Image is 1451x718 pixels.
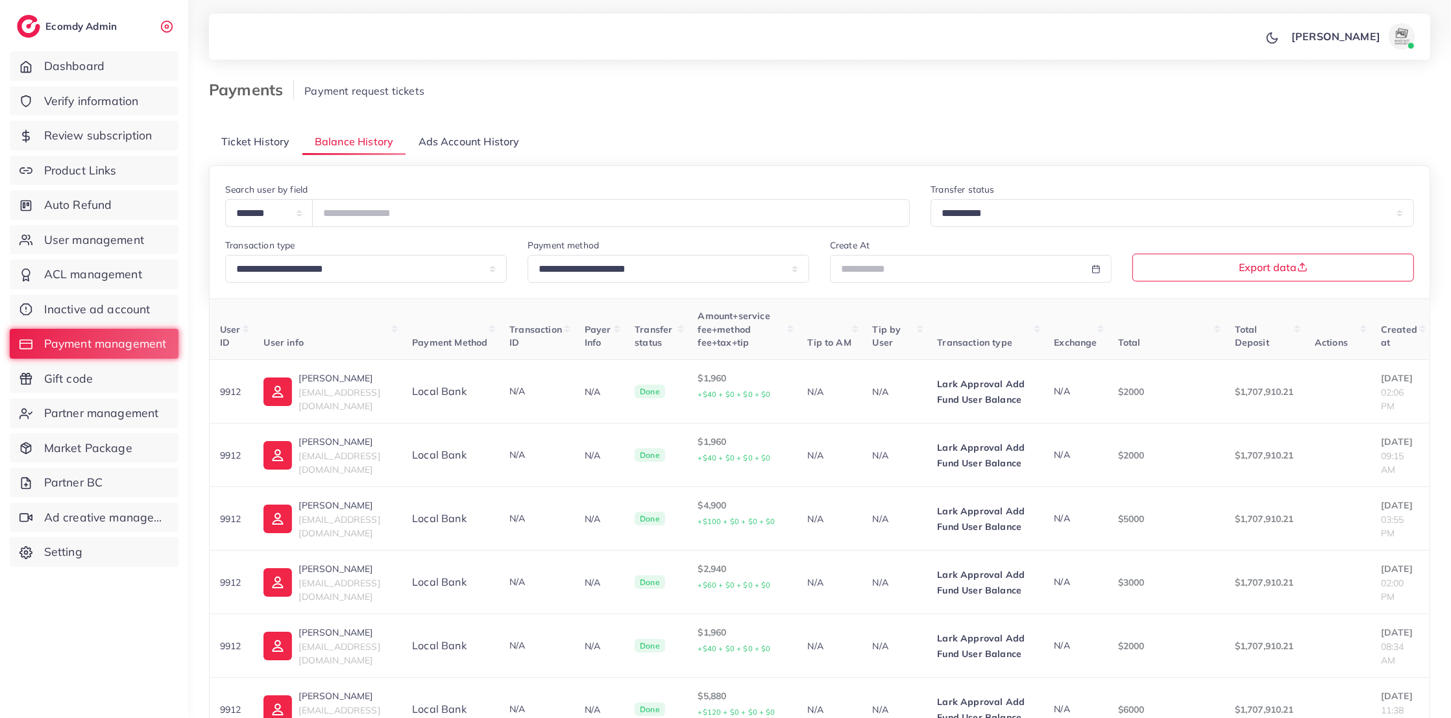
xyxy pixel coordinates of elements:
[299,625,391,640] p: [PERSON_NAME]
[1055,703,1070,715] span: N/A
[44,440,132,457] span: Market Package
[225,239,295,252] label: Transaction type
[808,384,852,400] p: N/A
[509,449,525,461] span: N/A
[299,514,380,538] span: [EMAIL_ADDRESS][DOMAIN_NAME]
[698,310,770,348] span: Amount+service fee+method fee+tax+tip
[44,266,142,283] span: ACL management
[1381,434,1419,449] p: [DATE]
[10,156,178,185] a: Product Links
[1381,514,1404,538] span: 03:55 PM
[263,377,292,406] img: ic-user-info.36bf1079.svg
[299,450,380,475] span: [EMAIL_ADDRESS][DOMAIN_NAME]
[585,638,614,654] p: N/A
[1235,511,1294,527] p: $1,707,910.21
[412,337,487,348] span: Payment Method
[585,511,614,527] p: N/A
[873,448,917,463] p: N/A
[10,398,178,428] a: Partner management
[808,337,851,348] span: Tip to AM
[1389,23,1415,49] img: avatar
[1055,449,1070,461] span: N/A
[635,385,665,399] span: Done
[509,385,525,397] span: N/A
[1118,384,1214,400] p: $2000
[938,567,1034,598] p: Lark Approval Add Fund User Balance
[10,121,178,150] a: Review subscription
[412,638,489,653] div: Local bank
[698,644,771,653] small: +$40 + $0 + $0 + $0
[509,324,562,348] span: Transaction ID
[221,134,289,149] span: Ticket History
[44,197,112,213] span: Auto Refund
[938,503,1034,534] p: Lark Approval Add Fund User Balance
[698,453,771,462] small: +$40 + $0 + $0 + $0
[412,575,489,590] div: Local bank
[698,370,787,402] p: $1,960
[299,561,391,577] p: [PERSON_NAME]
[873,638,917,654] p: N/A
[585,384,614,400] p: N/A
[808,638,852,654] p: N/A
[938,630,1034,662] p: Lark Approval Add Fund User Balance
[585,575,614,590] p: N/A
[1381,561,1419,577] p: [DATE]
[17,15,40,38] img: logo
[873,324,901,348] span: Tip by User
[10,329,178,359] a: Payment management
[1132,254,1414,281] button: Export data
[635,702,665,717] span: Done
[830,239,870,252] label: Create At
[220,448,243,463] p: 9912
[1118,511,1214,527] p: $5000
[10,537,178,567] a: Setting
[220,324,241,348] span: User ID
[873,511,917,527] p: N/A
[1381,387,1404,411] span: 02:06 PM
[10,468,178,497] a: Partner BC
[44,58,104,75] span: Dashboard
[299,497,391,513] p: [PERSON_NAME]
[209,80,294,99] h3: Payments
[10,364,178,394] a: Gift code
[1284,23,1420,49] a: [PERSON_NAME]avatar
[938,440,1034,471] p: Lark Approval Add Fund User Balance
[44,405,159,422] span: Partner management
[698,434,787,466] p: $1,960
[220,702,243,717] p: 9912
[1239,262,1308,272] span: Export data
[1118,702,1214,717] p: $6000
[220,575,243,590] p: 9912
[1118,638,1214,654] p: $2000
[10,503,178,533] a: Ad creative management
[509,512,525,524] span: N/A
[585,448,614,463] p: N/A
[10,190,178,220] a: Auto Refund
[10,51,178,81] a: Dashboard
[45,20,120,32] h2: Ecomdy Admin
[220,384,243,400] p: 9912
[1118,575,1214,590] p: $3000
[225,183,308,196] label: Search user by field
[931,183,994,196] label: Transfer status
[299,641,380,665] span: [EMAIL_ADDRESS][DOMAIN_NAME]
[635,575,665,590] span: Done
[873,702,917,717] p: N/A
[44,544,82,560] span: Setting
[10,294,178,324] a: Inactive ad account
[1315,337,1348,348] span: Actions
[44,474,103,491] span: Partner BC
[509,576,525,588] span: N/A
[44,93,139,110] span: Verify information
[299,370,391,386] p: [PERSON_NAME]
[263,441,292,470] img: ic-user-info.36bf1079.svg
[635,448,665,462] span: Done
[635,512,665,526] span: Done
[412,702,489,717] div: Local bank
[1381,641,1404,665] span: 08:34 AM
[635,639,665,653] span: Done
[44,509,169,526] span: Ad creative management
[938,376,1034,407] p: Lark Approval Add Fund User Balance
[299,434,391,449] p: [PERSON_NAME]
[10,225,178,255] a: User management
